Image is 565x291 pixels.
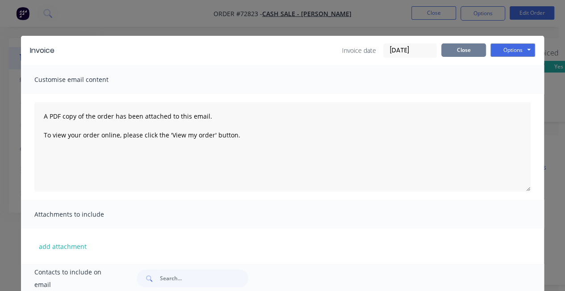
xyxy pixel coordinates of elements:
button: add attachment [34,240,91,253]
button: Close [441,43,486,57]
button: Options [490,43,535,57]
textarea: A PDF copy of the order has been attached to this email. To view your order online, please click ... [34,102,531,192]
div: Invoice [30,45,54,56]
input: Search... [160,270,248,287]
span: Contacts to include on email [34,266,114,291]
span: Invoice date [342,46,376,55]
span: Attachments to include [34,208,133,221]
span: Customise email content [34,73,133,86]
